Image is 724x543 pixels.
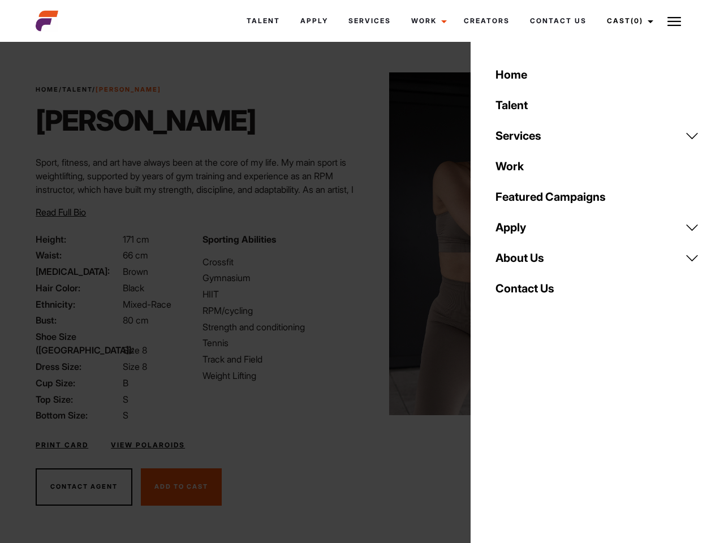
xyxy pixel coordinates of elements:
[202,336,355,350] li: Tennis
[36,408,120,422] span: Bottom Size:
[202,304,355,317] li: RPM/cycling
[667,15,681,28] img: Burger icon
[123,249,148,261] span: 66 cm
[123,234,149,245] span: 171 cm
[36,440,88,450] a: Print Card
[123,282,144,294] span: Black
[36,85,161,94] span: / /
[123,314,149,326] span: 80 cm
[123,266,148,277] span: Brown
[454,6,520,36] a: Creators
[489,151,706,182] a: Work
[36,265,120,278] span: [MEDICAL_DATA]:
[202,352,355,366] li: Track and Field
[401,6,454,36] a: Work
[36,206,86,218] span: Read Full Bio
[36,205,86,219] button: Read Full Bio
[36,10,58,32] img: cropped-aefm-brand-fav-22-square.png
[123,344,147,356] span: Size 8
[36,104,256,137] h1: [PERSON_NAME]
[123,377,128,389] span: B
[36,298,120,311] span: Ethnicity:
[489,212,706,243] a: Apply
[123,394,128,405] span: S
[36,376,120,390] span: Cup Size:
[111,440,185,450] a: View Polaroids
[36,360,120,373] span: Dress Size:
[96,85,161,93] strong: [PERSON_NAME]
[141,468,222,506] button: Add To Cast
[489,182,706,212] a: Featured Campaigns
[202,320,355,334] li: Strength and conditioning
[489,273,706,304] a: Contact Us
[489,59,706,90] a: Home
[36,156,355,223] p: Sport, fitness, and art have always been at the core of my life. My main sport is weightlifting, ...
[36,393,120,406] span: Top Size:
[202,255,355,269] li: Crossfit
[36,248,120,262] span: Waist:
[597,6,660,36] a: Cast(0)
[36,281,120,295] span: Hair Color:
[202,369,355,382] li: Weight Lifting
[154,482,208,490] span: Add To Cast
[202,287,355,301] li: HIIT
[489,90,706,120] a: Talent
[520,6,597,36] a: Contact Us
[290,6,338,36] a: Apply
[36,232,120,246] span: Height:
[62,85,92,93] a: Talent
[338,6,401,36] a: Services
[202,271,355,285] li: Gymnasium
[36,330,120,357] span: Shoe Size ([GEOGRAPHIC_DATA]):
[123,410,128,421] span: S
[36,85,59,93] a: Home
[202,234,276,245] strong: Sporting Abilities
[489,120,706,151] a: Services
[123,299,171,310] span: Mixed-Race
[123,361,147,372] span: Size 8
[489,243,706,273] a: About Us
[236,6,290,36] a: Talent
[36,468,132,506] button: Contact Agent
[36,313,120,327] span: Bust:
[631,16,643,25] span: (0)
